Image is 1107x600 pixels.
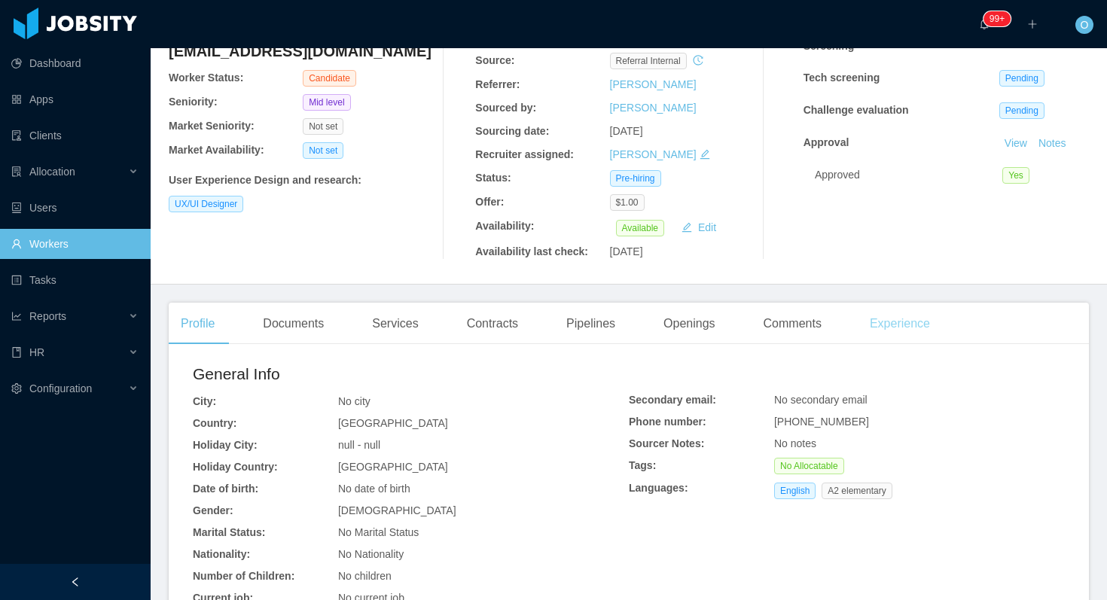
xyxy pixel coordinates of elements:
[629,482,688,494] b: Languages:
[338,548,404,560] span: No Nationality
[338,461,448,473] span: [GEOGRAPHIC_DATA]
[554,303,627,345] div: Pipelines
[693,55,703,65] i: icon: history
[1032,135,1072,153] button: Notes
[193,483,258,495] b: Date of birth:
[360,303,430,345] div: Services
[629,459,656,471] b: Tags:
[193,548,250,560] b: Nationality:
[338,395,371,407] span: No city
[11,265,139,295] a: icon: profileTasks
[11,383,22,394] i: icon: setting
[29,346,44,358] span: HR
[193,504,233,516] b: Gender:
[629,437,704,449] b: Sourcer Notes:
[804,72,880,84] strong: Tech screening
[11,120,139,151] a: icon: auditClients
[193,439,258,451] b: Holiday City:
[610,53,687,69] span: Referral internal
[804,136,849,148] strong: Approval
[338,417,448,429] span: [GEOGRAPHIC_DATA]
[169,41,437,62] h4: [EMAIL_ADDRESS][DOMAIN_NAME]
[610,78,697,90] a: [PERSON_NAME]
[193,362,629,386] h2: General Info
[193,395,216,407] b: City:
[774,483,816,499] span: English
[475,125,549,137] b: Sourcing date:
[169,120,255,132] b: Market Seniority:
[774,416,869,428] span: [PHONE_NUMBER]
[169,303,227,345] div: Profile
[979,19,990,29] i: icon: bell
[804,40,855,52] strong: Screening
[774,437,816,449] span: No notes
[1081,16,1089,34] span: O
[999,70,1044,87] span: Pending
[303,142,343,159] span: Not set
[774,458,844,474] span: No Allocatable
[610,102,697,114] a: [PERSON_NAME]
[11,48,139,78] a: icon: pie-chartDashboard
[475,54,514,66] b: Source:
[11,166,22,177] i: icon: solution
[29,382,92,394] span: Configuration
[1002,167,1029,184] span: Yes
[11,229,139,259] a: icon: userWorkers
[610,194,645,211] span: $1.00
[169,196,243,212] span: UX/UI Designer
[752,303,834,345] div: Comments
[629,416,706,428] b: Phone number:
[11,193,139,223] a: icon: robotUsers
[303,70,356,87] span: Candidate
[169,72,243,84] b: Worker Status:
[338,570,392,582] span: No children
[193,570,294,582] b: Number of Children:
[11,84,139,114] a: icon: appstoreApps
[29,310,66,322] span: Reports
[815,167,1002,183] div: Approved
[169,174,361,186] b: User Experience Design and research :
[475,148,574,160] b: Recruiter assigned:
[29,166,75,178] span: Allocation
[651,303,727,345] div: Openings
[455,303,530,345] div: Contracts
[610,125,643,137] span: [DATE]
[338,439,380,451] span: null - null
[338,483,410,495] span: No date of birth
[475,172,511,184] b: Status:
[338,504,456,516] span: [DEMOGRAPHIC_DATA]
[610,148,697,160] a: [PERSON_NAME]
[303,94,350,111] span: Mid level
[999,102,1044,119] span: Pending
[193,526,265,538] b: Marital Status:
[251,303,336,345] div: Documents
[999,137,1032,149] a: View
[1027,19,1038,29] i: icon: plus
[169,144,264,156] b: Market Availability:
[774,394,868,406] span: No secondary email
[804,104,909,116] strong: Challenge evaluation
[193,417,236,429] b: Country:
[169,96,218,108] b: Seniority:
[610,170,661,187] span: Pre-hiring
[475,78,520,90] b: Referrer:
[610,245,643,257] span: [DATE]
[303,118,343,135] span: Not set
[983,11,1011,26] sup: 1638
[475,220,534,232] b: Availability:
[675,218,722,236] button: icon: editEdit
[11,347,22,358] i: icon: book
[700,149,710,160] i: icon: edit
[629,394,716,406] b: Secondary email:
[858,303,942,345] div: Experience
[193,461,278,473] b: Holiday Country:
[338,526,419,538] span: No Marital Status
[475,196,504,208] b: Offer:
[475,245,588,257] b: Availability last check:
[822,483,892,499] span: A2 elementary
[11,311,22,321] i: icon: line-chart
[475,102,536,114] b: Sourced by:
